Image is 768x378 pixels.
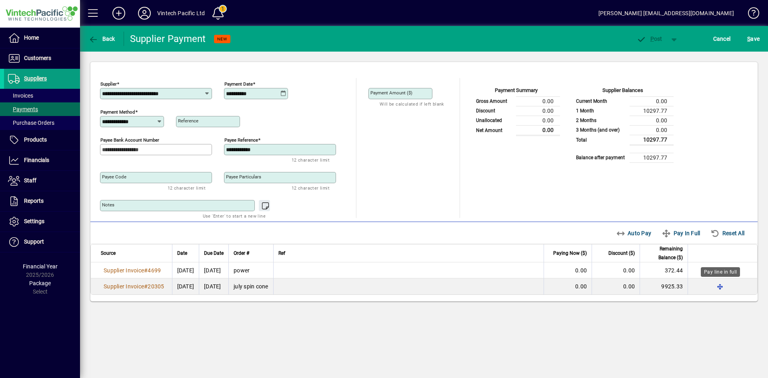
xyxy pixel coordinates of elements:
span: Support [24,238,44,245]
a: Purchase Orders [4,116,80,130]
mat-label: Payment Date [224,81,253,87]
span: 4699 [148,267,161,274]
app-page-header-button: Back [80,32,124,46]
span: Paying Now ($) [553,249,587,258]
td: 0.00 [516,106,560,116]
mat-hint: 12 character limit [292,183,330,192]
button: Pay In Full [658,226,703,240]
button: Reset All [707,226,748,240]
mat-label: Payee Code [102,174,126,180]
div: Pay line in full [701,267,740,277]
span: Settings [24,218,44,224]
mat-label: Payment Amount ($) [370,90,412,96]
a: Payments [4,102,80,116]
td: Unallocated [472,116,516,125]
span: Suppliers [24,75,47,82]
mat-label: Payment method [100,109,135,115]
td: Discount [472,106,516,116]
span: Invoices [8,92,33,99]
span: [DATE] [177,267,194,274]
button: Post [632,32,666,46]
span: Order # [234,249,249,258]
mat-label: Notes [102,202,114,208]
span: Due Date [204,249,224,258]
div: Supplier Payment [130,32,206,45]
span: Pay In Full [662,227,700,240]
a: Reports [4,191,80,211]
span: NEW [217,36,227,42]
td: power [228,262,273,278]
span: ost [636,36,662,42]
td: 0.00 [630,125,674,135]
a: Invoices [4,89,80,102]
span: 372.44 [665,267,683,274]
span: S [747,36,750,42]
td: Balance after payment [572,153,630,162]
span: Remaining Balance ($) [645,244,683,262]
button: Profile [132,6,157,20]
td: Current Month [572,96,630,106]
div: Supplier Balances [572,86,674,96]
td: Total [572,135,630,145]
mat-hint: Will be calculated if left blank [380,99,444,108]
div: [PERSON_NAME] [EMAIL_ADDRESS][DOMAIN_NAME] [598,7,734,20]
span: Supplier Invoice [104,267,144,274]
span: # [144,283,148,290]
a: Products [4,130,80,150]
span: Ref [278,249,285,258]
td: [DATE] [199,278,228,294]
mat-hint: 12 character limit [168,183,206,192]
span: Products [24,136,47,143]
span: 0.00 [575,267,587,274]
button: Cancel [711,32,733,46]
span: Staff [24,177,36,184]
a: Supplier Invoice#20305 [101,282,167,291]
span: 20305 [148,283,164,290]
mat-hint: Use 'Enter' to start a new line [203,211,266,220]
td: 10297.77 [630,106,674,116]
td: 1 Month [572,106,630,116]
button: Back [86,32,117,46]
td: 0.00 [630,116,674,125]
span: 9925.33 [661,283,683,290]
span: Package [29,280,51,286]
a: Knowledge Base [742,2,758,28]
td: [DATE] [199,262,228,278]
span: Financials [24,157,49,163]
span: 0.00 [575,283,587,290]
td: 10297.77 [630,135,674,145]
mat-label: Reference [178,118,198,124]
td: 0.00 [516,125,560,135]
a: Home [4,28,80,48]
mat-label: Payee Bank Account Number [100,137,159,143]
span: P [650,36,654,42]
span: Financial Year [23,263,58,270]
mat-hint: 12 character limit [292,155,330,164]
app-page-summary-card: Supplier Balances [572,78,674,163]
mat-label: Supplier [100,81,117,87]
span: Home [24,34,39,41]
td: 2 Months [572,116,630,125]
td: Gross Amount [472,96,516,106]
span: ave [747,32,760,45]
td: 3 Months (and over) [572,125,630,135]
td: 0.00 [516,116,560,125]
td: Net Amount [472,125,516,135]
td: 0.00 [630,96,674,106]
button: Save [745,32,762,46]
span: Source [101,249,116,258]
span: Reports [24,198,44,204]
span: Purchase Orders [8,120,54,126]
mat-label: Payee Reference [224,137,258,143]
a: Staff [4,171,80,191]
td: 0.00 [516,96,560,106]
mat-label: Payee Particulars [226,174,261,180]
a: Supplier Invoice#4699 [101,266,164,275]
span: Supplier Invoice [104,283,144,290]
span: Back [88,36,115,42]
div: Vintech Pacific Ltd [157,7,205,20]
span: Reset All [710,227,744,240]
a: Settings [4,212,80,232]
span: Discount ($) [608,249,635,258]
span: [DATE] [177,283,194,290]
